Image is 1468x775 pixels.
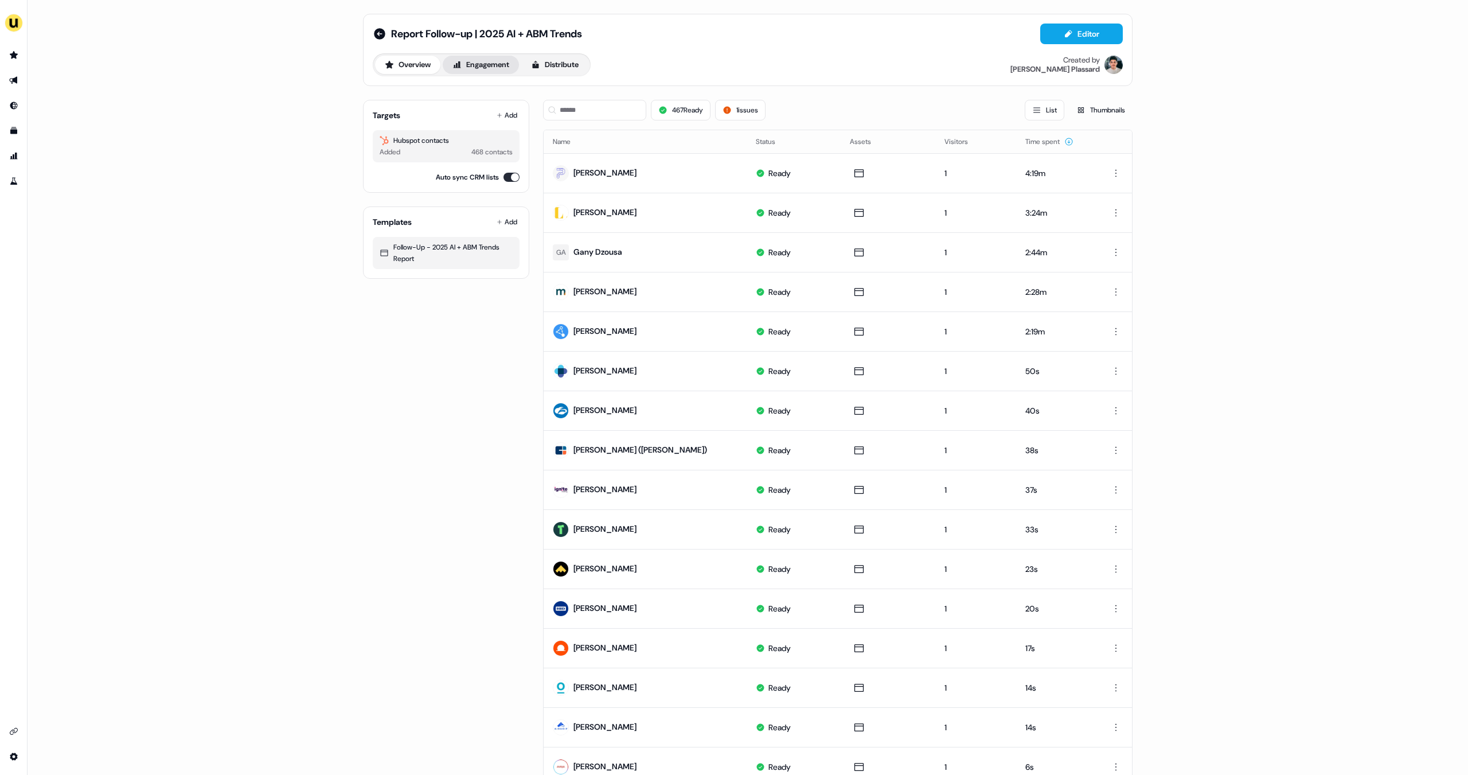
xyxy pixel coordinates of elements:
p: 6s [1025,761,1085,773]
p: 2:28m [1025,286,1085,298]
a: Go to templates [5,122,23,140]
p: 1 [944,326,1007,337]
div: Ready [768,365,791,377]
div: Ready [768,405,791,416]
div: GA [556,247,566,258]
button: 467Ready [651,100,710,120]
button: Status [756,131,789,152]
a: Gany Dzousa [573,247,622,257]
div: Ready [768,445,791,456]
div: Ready [768,722,791,733]
p: 1 [944,405,1007,416]
p: 40s [1025,405,1085,416]
p: 14s [1025,682,1085,694]
div: Ready [768,168,791,179]
p: 1 [944,445,1007,456]
div: Ready [768,286,791,298]
div: Templates [373,216,412,228]
a: [PERSON_NAME] [573,168,637,178]
button: Add [494,107,520,123]
a: [PERSON_NAME] [573,524,637,534]
div: Ready [768,682,791,694]
p: 2:44m [1025,247,1085,258]
div: 468 contacts [471,146,513,158]
a: [PERSON_NAME] [573,405,637,415]
a: [PERSON_NAME] [573,722,637,732]
p: 1 [944,207,1007,219]
button: List [1025,100,1064,120]
button: Engagement [443,56,519,74]
p: 1 [944,286,1007,298]
a: Editor [1040,29,1123,41]
button: Add [494,214,520,230]
div: Ready [768,603,791,614]
th: Assets [841,130,935,153]
div: Ready [768,563,791,575]
p: 1 [944,247,1007,258]
div: Added [380,146,400,158]
p: 1 [944,682,1007,694]
p: 1 [944,603,1007,614]
label: Auto sync CRM lists [436,172,499,183]
p: 1 [944,168,1007,179]
p: 1 [944,722,1007,733]
a: Go to prospects [5,46,23,64]
a: [PERSON_NAME] [573,642,637,653]
a: Go to integrations [5,722,23,741]
button: Name [553,131,584,152]
img: Vincent [1104,56,1123,74]
p: 2:19m [1025,326,1085,337]
a: [PERSON_NAME] [573,484,637,494]
p: 33s [1025,524,1085,535]
p: 23s [1025,563,1085,575]
div: Follow-Up - 2025 AI + ABM Trends Report [380,242,513,264]
p: 1 [944,563,1007,575]
div: Ready [768,642,791,654]
div: Created by [1063,56,1100,65]
p: 50s [1025,365,1085,377]
p: 37s [1025,484,1085,496]
button: Overview [375,56,440,74]
span: Report Follow-up | 2025 AI + ABM Trends [391,27,582,41]
p: 3:24m [1025,207,1085,219]
a: [PERSON_NAME] [573,563,637,574]
a: Go to attribution [5,147,23,165]
div: Hubspot contacts [380,135,513,146]
p: 1 [944,484,1007,496]
p: 14s [1025,722,1085,733]
div: Targets [373,110,400,121]
p: 1 [944,524,1007,535]
a: [PERSON_NAME] [573,603,637,613]
p: 17s [1025,642,1085,654]
button: 1issues [715,100,766,120]
p: 1 [944,642,1007,654]
p: 4:19m [1025,168,1085,179]
button: Distribute [521,56,588,74]
div: Ready [768,207,791,219]
div: Ready [768,247,791,258]
a: [PERSON_NAME] [573,207,637,217]
button: Thumbnails [1069,100,1133,120]
a: [PERSON_NAME] ([PERSON_NAME]) [573,445,707,455]
div: Ready [768,761,791,773]
a: [PERSON_NAME] [573,286,637,297]
div: [PERSON_NAME] Plassard [1010,65,1100,74]
div: Ready [768,524,791,535]
p: 1 [944,365,1007,377]
button: Editor [1040,24,1123,44]
p: 38s [1025,445,1085,456]
a: [PERSON_NAME] [573,365,637,376]
a: Go to experiments [5,172,23,190]
div: Ready [768,326,791,337]
a: [PERSON_NAME] [573,326,637,336]
a: [PERSON_NAME] [573,761,637,772]
button: Visitors [944,131,982,152]
a: Go to Inbound [5,96,23,115]
a: Go to integrations [5,747,23,766]
div: Ready [768,484,791,496]
p: 1 [944,761,1007,773]
button: Time spent [1025,131,1073,152]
